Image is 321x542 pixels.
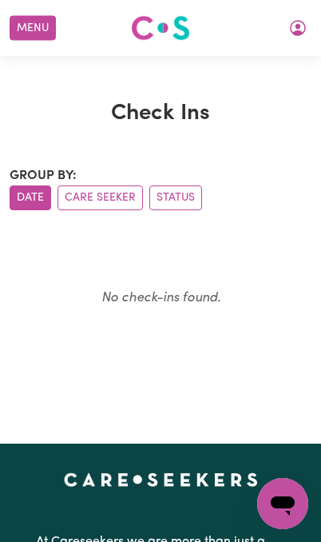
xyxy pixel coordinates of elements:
span: Group by: [10,169,77,182]
a: Careseekers home page [64,472,258,485]
h1: Check Ins [10,101,311,128]
a: Careseekers logo [131,10,190,46]
em: No check-ins found. [101,291,220,305]
button: sort invoices by paid status [149,185,202,210]
img: Careseekers logo [131,14,190,42]
button: My Account [281,14,315,42]
button: Menu [10,16,56,41]
button: sort invoices by date [10,185,51,210]
iframe: Button to launch messaging window [257,478,308,529]
button: sort invoices by care seeker [57,185,143,210]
